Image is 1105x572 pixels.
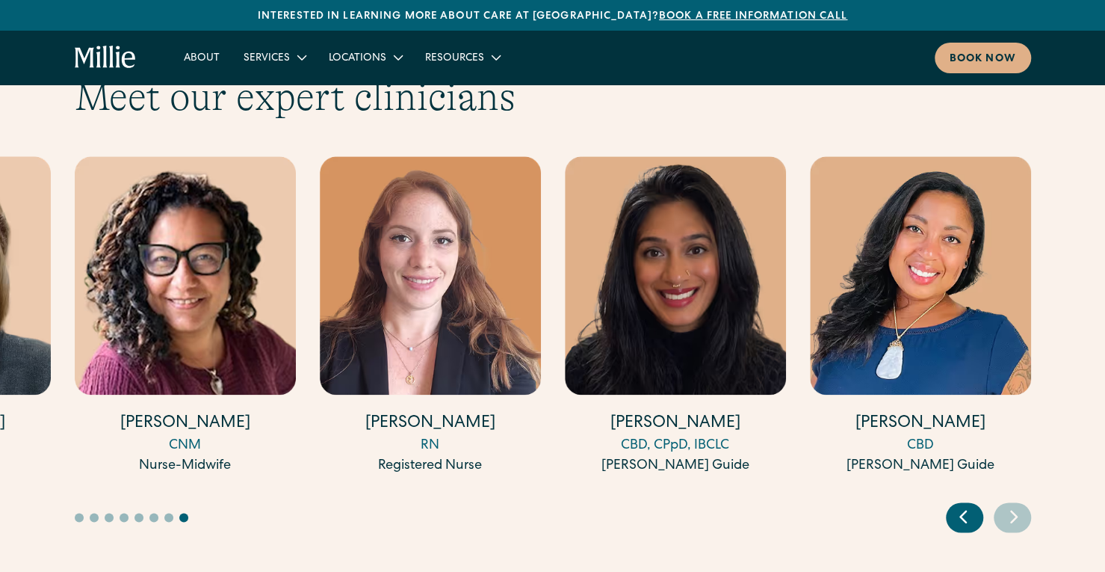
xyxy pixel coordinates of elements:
[565,413,786,436] h4: [PERSON_NAME]
[320,156,541,476] a: [PERSON_NAME]RNRegistered Nurse
[413,45,511,70] div: Resources
[810,436,1031,456] div: CBD
[320,456,541,476] div: Registered Nurse
[75,513,84,522] button: Go to slide 1
[179,513,188,522] button: Go to slide 8
[75,46,137,70] a: home
[164,513,173,522] button: Go to slide 7
[810,156,1031,479] div: 17 / 17
[172,45,232,70] a: About
[120,513,129,522] button: Go to slide 4
[329,51,386,67] div: Locations
[994,502,1031,532] div: Next slide
[565,436,786,456] div: CBD, CPpD, IBCLC
[232,45,317,70] div: Services
[950,52,1016,67] div: Book now
[149,513,158,522] button: Go to slide 6
[75,74,1031,120] h2: Meet our expert clinicians
[90,513,99,522] button: Go to slide 2
[75,156,296,479] div: 14 / 17
[946,502,983,532] div: Previous slide
[75,156,296,476] a: [PERSON_NAME]CNMNurse-Midwife
[317,45,413,70] div: Locations
[244,51,290,67] div: Services
[134,513,143,522] button: Go to slide 5
[935,43,1031,73] a: Book now
[320,156,541,479] div: 15 / 17
[810,456,1031,476] div: [PERSON_NAME] Guide
[75,413,296,436] h4: [PERSON_NAME]
[810,156,1031,476] a: [PERSON_NAME]CBD[PERSON_NAME] Guide
[75,436,296,456] div: CNM
[810,413,1031,436] h4: [PERSON_NAME]
[565,456,786,476] div: [PERSON_NAME] Guide
[425,51,484,67] div: Resources
[320,413,541,436] h4: [PERSON_NAME]
[105,513,114,522] button: Go to slide 3
[659,11,847,22] a: Book a free information call
[565,156,786,476] a: [PERSON_NAME]CBD, CPpD, IBCLC[PERSON_NAME] Guide
[565,156,786,479] div: 16 / 17
[320,436,541,456] div: RN
[75,456,296,476] div: Nurse-Midwife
